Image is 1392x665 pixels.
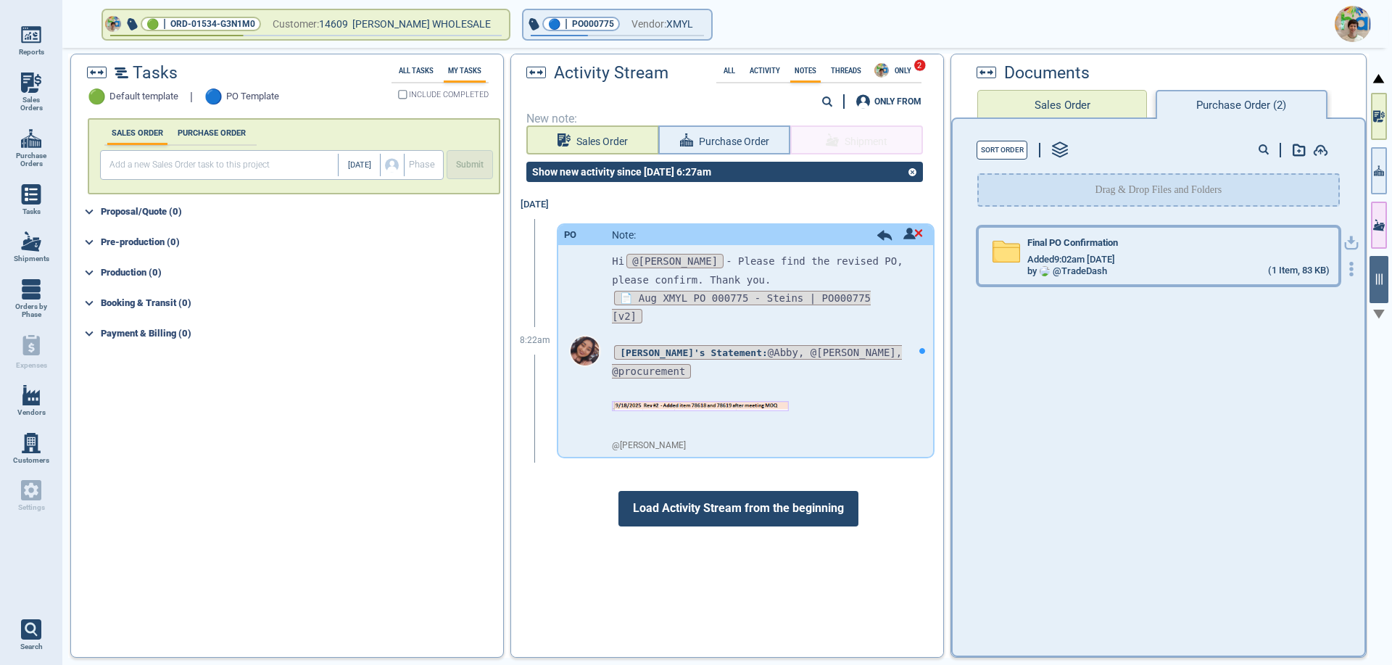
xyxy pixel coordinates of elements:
[977,90,1147,119] button: Sales Order
[874,97,921,106] div: ONLY FROM
[903,228,923,239] img: unread icon
[612,229,636,241] span: Note:
[1335,6,1371,42] img: Avatar
[104,154,338,176] input: Add a new Sales Order task to this project
[101,261,500,284] div: Production (0)
[352,18,491,30] span: [PERSON_NAME] WHOLESALE
[21,279,41,300] img: menu_icon
[21,128,41,149] img: menu_icon
[523,10,711,39] button: 🔵|PO000775Vendor:XMYL
[226,91,279,102] span: PO Template
[13,456,49,465] span: Customers
[109,91,178,102] span: Default template
[658,125,790,154] button: Purchase Order
[21,385,41,405] img: menu_icon
[618,491,858,526] span: Load Activity Stream from the beginning
[620,347,768,358] strong: [PERSON_NAME]'s Statement:
[190,91,193,104] span: |
[612,252,911,289] p: Hi - Please find the revised PO, please confirm. Thank you.
[101,231,500,254] div: Pre-production (0)
[1004,64,1090,83] span: Documents
[548,20,560,29] span: 🔵
[21,184,41,205] img: menu_icon
[576,133,628,151] span: Sales Order
[745,67,784,75] label: Activity
[1268,265,1330,277] div: (1 Item, 83 KB)
[1027,238,1118,249] span: Final PO Confirmation
[204,88,223,105] span: 🔵
[146,20,159,29] span: 🟢
[564,230,576,241] div: PO
[526,125,658,154] button: Sales Order
[409,160,435,170] span: Phase
[12,302,51,319] span: Orders by Phase
[826,67,866,75] label: Threads
[874,63,889,78] img: Avatar
[719,67,739,75] label: All
[101,200,500,223] div: Proposal/Quote (0)
[666,15,693,33] span: XMYL
[88,88,106,105] span: 🟢
[571,336,600,365] img: Avatar
[105,16,121,32] img: Avatar
[319,15,352,33] span: 14609
[790,67,821,75] label: Notes
[612,401,788,411] img: companies%2FTFwfEmSTHFueKcme5u1g%2Factivities%2FqJzeDct7FIQcd5ulej8K%2F1758241290399.jpg
[1156,90,1327,119] button: Purchase Order (2)
[19,48,44,57] span: Reports
[21,433,41,453] img: menu_icon
[12,96,51,112] span: Sales Orders
[1040,266,1050,276] img: Avatar
[14,255,49,263] span: Shipments
[977,141,1027,160] button: Sort Order
[626,254,724,268] span: @[PERSON_NAME]
[612,291,871,323] span: 📄 Aug XMYL PO 000775 - Steins | PO000775 [v2]
[133,64,178,83] span: Tasks
[103,10,509,39] button: Avatar🟢|ORD-01534-G3N1M0Customer:14609 [PERSON_NAME] WHOLESALE
[409,91,489,99] span: INCLUDE COMPLETED
[572,17,614,31] span: PO000775
[273,15,319,33] span: Customer:
[444,67,486,75] label: My Tasks
[115,67,128,78] img: timeline2
[170,17,255,31] span: ORD-01534-G3N1M0
[21,73,41,93] img: menu_icon
[394,67,438,75] label: All Tasks
[554,64,668,83] span: Activity Stream
[565,17,568,31] span: |
[173,128,250,138] label: PURCHASE ORDER
[1027,255,1115,265] span: Added 9:02am [DATE]
[22,207,41,216] span: Tasks
[21,25,41,45] img: menu_icon
[101,292,500,315] div: Booking & Transit (0)
[1313,144,1328,156] img: add-document
[163,17,166,31] span: |
[12,152,51,168] span: Purchase Orders
[1027,266,1107,277] div: by @ TradeDash
[612,441,686,451] span: @ [PERSON_NAME]
[20,643,43,651] span: Search
[107,128,167,138] label: SALES ORDER
[699,133,769,151] span: Purchase Order
[513,191,557,219] div: [DATE]
[1293,144,1306,157] img: add-document
[612,345,902,378] span: @Abby, @[PERSON_NAME], @procurement
[348,161,371,170] span: [DATE]
[101,322,500,345] div: Payment & Billing (0)
[526,166,717,178] div: Show new activity since [DATE] 6:27am
[17,408,46,417] span: Vendors
[631,15,666,33] span: Vendor:
[526,112,929,125] span: New note:
[890,67,916,75] span: ONLY
[913,59,926,71] span: 2
[21,231,41,252] img: menu_icon
[520,336,550,346] span: 8:22am
[1095,183,1222,197] p: Drag & Drop Files and Folders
